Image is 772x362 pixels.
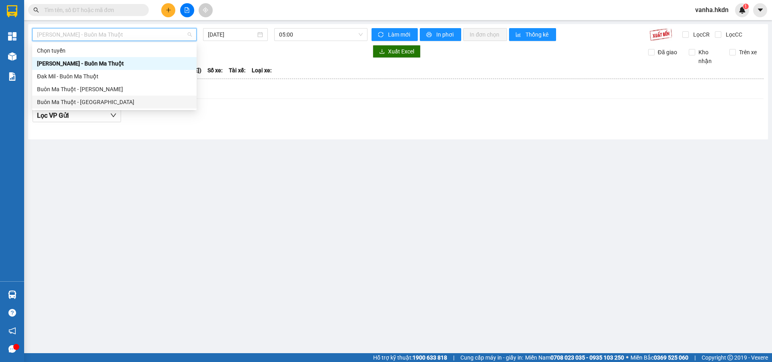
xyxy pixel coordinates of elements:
[32,70,197,83] div: Đak Mil - Buôn Ma Thuột
[757,6,764,14] span: caret-down
[33,7,39,13] span: search
[184,7,190,13] span: file-add
[526,30,550,39] span: Thống kê
[279,29,363,41] span: 05:00
[753,3,767,17] button: caret-down
[453,353,454,362] span: |
[515,32,522,38] span: bar-chart
[723,30,743,39] span: Lọc CC
[426,32,433,38] span: printer
[8,32,16,41] img: dashboard-icon
[207,66,223,75] span: Số xe:
[654,354,688,361] strong: 0369 525 060
[110,112,117,119] span: down
[161,3,175,17] button: plus
[208,30,256,39] input: 15/09/2025
[689,5,735,15] span: vanha.hkdn
[252,66,272,75] span: Loại xe:
[199,3,213,17] button: aim
[436,30,455,39] span: In phơi
[37,46,192,55] div: Chọn tuyến
[690,30,711,39] span: Lọc CR
[373,45,421,58] button: downloadXuất Excel
[32,44,197,57] div: Chọn tuyến
[37,29,192,41] span: Gia Nghĩa - Buôn Ma Thuột
[32,96,197,108] div: Buôn Ma Thuột - Gia Nghĩa
[649,28,672,41] img: 9k=
[727,355,733,360] span: copyright
[37,110,69,121] span: Lọc VP Gửi
[463,28,507,41] button: In đơn chọn
[8,72,16,81] img: solution-icon
[626,356,628,359] span: ⚪️
[37,59,192,68] div: [PERSON_NAME] - Buôn Ma Thuột
[378,32,385,38] span: sync
[32,57,197,70] div: Gia Nghĩa - Buôn Ma Thuột
[166,7,171,13] span: plus
[8,52,16,61] img: warehouse-icon
[33,109,121,122] button: Lọc VP Gửi
[744,4,747,9] span: 1
[655,48,680,57] span: Đã giao
[8,309,16,317] span: question-circle
[695,48,723,65] span: Kho nhận
[694,353,696,362] span: |
[37,98,192,106] div: Buôn Ma Thuột - [GEOGRAPHIC_DATA]
[203,7,208,13] span: aim
[8,327,16,335] span: notification
[44,6,139,14] input: Tìm tên, số ĐT hoặc mã đơn
[460,353,523,362] span: Cung cấp máy in - giấy in:
[8,290,16,299] img: warehouse-icon
[229,66,246,75] span: Tài xế:
[743,4,749,9] sup: 1
[509,28,556,41] button: bar-chartThống kê
[525,353,624,362] span: Miền Nam
[736,48,760,57] span: Trên xe
[8,345,16,353] span: message
[7,5,17,17] img: logo-vxr
[373,353,447,362] span: Hỗ trợ kỹ thuật:
[388,30,411,39] span: Làm mới
[180,3,194,17] button: file-add
[420,28,461,41] button: printerIn phơi
[37,85,192,94] div: Buôn Ma Thuột - [PERSON_NAME]
[550,354,624,361] strong: 0708 023 035 - 0935 103 250
[37,72,192,81] div: Đak Mil - Buôn Ma Thuột
[739,6,746,14] img: icon-new-feature
[372,28,418,41] button: syncLàm mới
[32,83,197,96] div: Buôn Ma Thuột - Đak Mil
[413,354,447,361] strong: 1900 633 818
[630,353,688,362] span: Miền Bắc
